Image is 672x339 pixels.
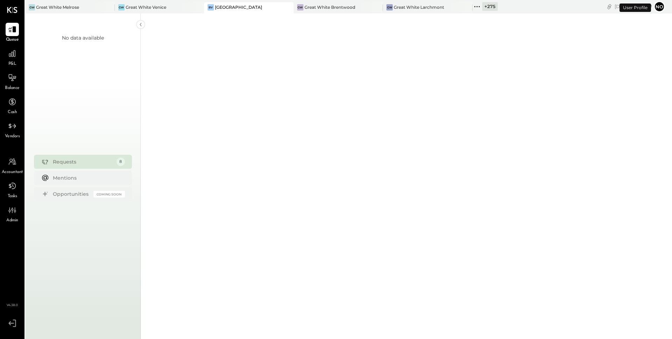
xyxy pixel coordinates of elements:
[615,3,652,10] div: [DATE]
[5,133,20,140] span: Vendors
[0,203,24,224] a: Admin
[8,109,17,116] span: Cash
[8,61,16,67] span: P&L
[117,158,125,166] div: 8
[29,4,35,11] div: GW
[606,3,613,10] div: copy link
[386,4,393,11] div: GW
[0,47,24,67] a: P&L
[0,119,24,140] a: Vendors
[53,191,90,198] div: Opportunities
[6,217,18,224] span: Admin
[5,85,20,91] span: Balance
[62,34,104,41] div: No data available
[619,4,651,12] div: User Profile
[93,191,125,198] div: Coming Soon
[53,174,121,181] div: Mentions
[482,2,498,11] div: + 275
[126,4,166,10] div: Great White Venice
[118,4,125,11] div: GW
[394,4,444,10] div: Great White Larchmont
[304,4,355,10] div: Great White Brentwood
[6,37,19,43] span: Queue
[0,71,24,91] a: Balance
[0,23,24,43] a: Queue
[53,158,113,165] div: Requests
[654,1,665,12] button: No
[215,4,262,10] div: [GEOGRAPHIC_DATA]
[0,155,24,175] a: Accountant
[208,4,214,11] div: BV
[2,169,23,175] span: Accountant
[297,4,303,11] div: GW
[0,179,24,200] a: Tasks
[8,193,17,200] span: Tasks
[36,4,79,10] div: Great White Melrose
[0,95,24,116] a: Cash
